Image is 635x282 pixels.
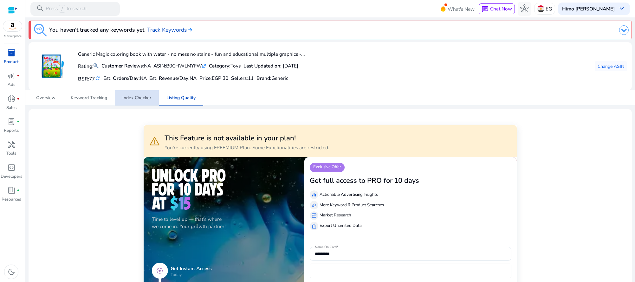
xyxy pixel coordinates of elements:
[103,75,147,81] h5: Est. Orders/Day:
[7,118,16,126] span: lab_profile
[95,75,100,82] mat-icon: refresh
[6,105,16,111] p: Sales
[311,202,317,208] span: manage_search
[17,98,20,100] span: fiber_manual_record
[7,95,16,103] span: donut_small
[537,5,544,12] img: eg.svg
[41,54,64,78] img: 71vi6fQE3wL.jpg
[101,62,151,69] div: NA
[187,28,192,32] img: arrow-right.svg
[7,49,16,57] span: inventory_2
[89,75,95,82] span: 77
[36,96,55,100] span: Overview
[256,75,270,81] span: Brand
[315,245,337,249] mat-label: Name On Card
[320,202,384,208] p: More Keyword & Product Searches
[3,21,22,31] img: amazon.svg
[78,62,99,70] p: Rating:
[59,5,65,13] span: /
[7,186,16,195] span: book_4
[518,2,532,16] button: hub
[4,128,19,134] p: Reports
[482,6,489,13] span: chat
[190,75,197,81] span: NA
[320,223,362,229] p: Export Unlimited Data
[49,26,144,34] h3: You haven't tracked any keywords yet
[256,75,288,81] h5: :
[209,62,230,69] b: Category:
[310,176,392,185] h3: Get full access to PRO for
[36,4,44,13] span: search
[271,75,288,81] span: Generic
[17,74,20,77] span: fiber_manual_record
[17,120,20,123] span: fiber_manual_record
[394,176,419,185] h3: 10 days
[34,24,47,36] img: keyword-tracking.svg
[320,192,378,198] p: Actionable Advertising Insights
[311,192,317,198] span: equalizer
[46,5,87,13] p: Press to search
[320,212,351,219] p: Market Research
[598,63,624,70] span: Change ASIN
[562,6,615,11] p: Hi
[166,96,196,100] span: Listing Quality
[1,174,22,180] p: Developers
[7,268,16,276] span: dark_mode
[313,265,508,277] iframe: Secure card payment input frame
[153,62,206,69] div: B0CHWLMYFW
[147,26,192,34] a: Track Keywords
[212,75,228,81] span: EGP 30
[165,134,329,142] h3: This Feature is not available in your plan!
[7,141,16,149] span: handyman
[618,4,626,13] span: keyboard_arrow_down
[7,72,16,80] span: campaign
[243,62,280,69] b: Last Updated on
[310,163,345,172] p: Exclusive Offer
[448,3,475,15] span: What's New
[78,51,305,57] h4: Generic Magic coloring book with water - no mess no stains - fun and educational multiple graphic...
[546,3,552,14] p: EG
[595,61,627,71] button: Change ASIN
[149,75,197,81] h5: Est. Revenue/Day:
[140,75,147,81] span: NA
[101,62,144,69] b: Customer Reviews:
[231,75,254,81] h5: Sellers:
[2,196,21,203] p: Resources
[7,163,16,172] span: code_blocks
[6,151,16,157] p: Tools
[243,62,298,69] div: : [DATE]
[149,136,160,147] span: warning
[619,25,629,35] img: dropdown-arrow.svg
[152,215,296,230] p: Time to level up — that's where we come in. Your growth partner!
[199,75,228,81] h5: Price:
[311,223,317,229] span: ios_share
[122,96,151,100] span: Index Checker
[165,144,329,151] p: You're currently using FREEMIUM Plan. Some Functionalities are restricted.
[490,5,512,12] span: Chat Now
[520,4,528,13] span: hub
[4,59,19,65] p: Product
[17,189,20,192] span: fiber_manual_record
[71,96,107,100] span: Keyword Tracking
[78,74,100,82] h5: BSR:
[4,34,22,39] p: Marketplace
[153,62,166,69] b: ASIN:
[248,75,254,81] span: 11
[567,5,615,12] b: mo [PERSON_NAME]
[8,82,15,88] p: Ads
[479,3,515,14] button: chatChat Now
[209,62,241,69] div: Toys
[311,213,317,219] span: storefront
